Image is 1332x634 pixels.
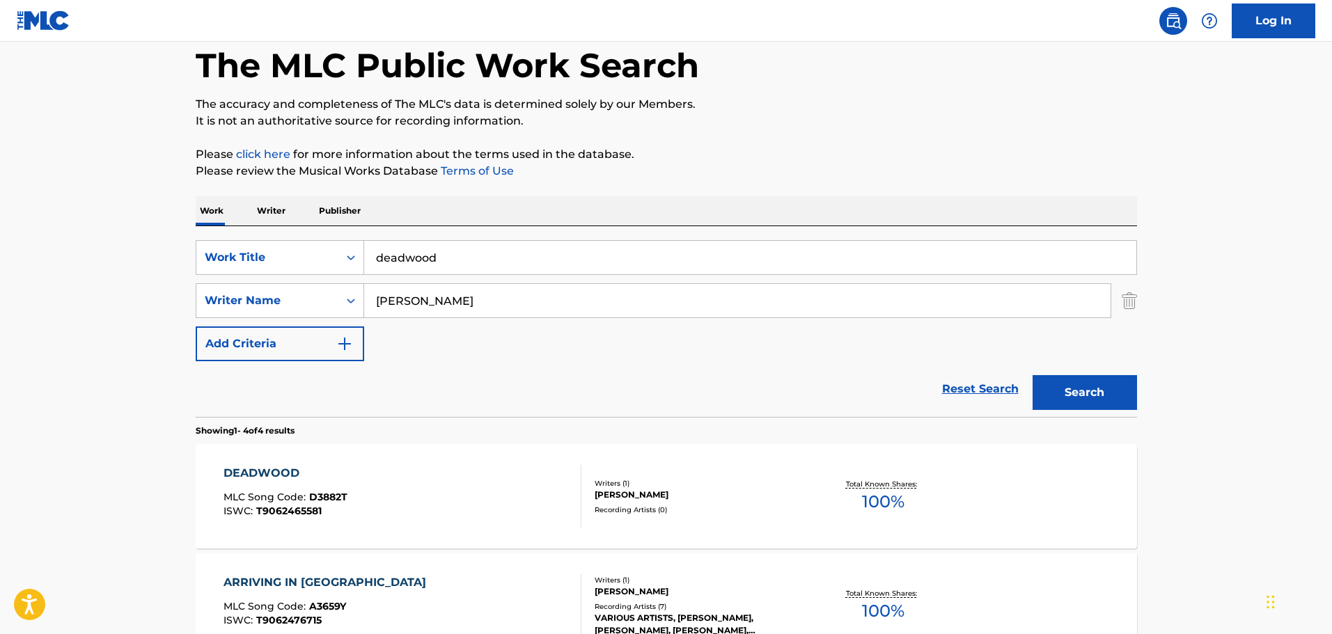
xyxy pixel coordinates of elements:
[1232,3,1315,38] a: Log In
[196,196,228,225] p: Work
[1033,375,1137,410] button: Search
[595,489,805,501] div: [PERSON_NAME]
[196,113,1137,129] p: It is not an authoritative source for recording information.
[595,505,805,515] div: Recording Artists ( 0 )
[224,614,256,626] span: ISWC :
[1122,283,1137,318] img: Delete Criterion
[196,45,699,86] h1: The MLC Public Work Search
[256,614,322,626] span: T9062476715
[1262,567,1332,634] iframe: Chat Widget
[224,574,433,591] div: ARRIVING IN [GEOGRAPHIC_DATA]
[17,10,70,31] img: MLC Logo
[196,163,1137,180] p: Please review the Musical Works Database
[862,489,904,514] span: 100 %
[196,326,364,361] button: Add Criteria
[846,479,920,489] p: Total Known Shares:
[309,600,346,612] span: A3659Y
[224,465,347,482] div: DEADWOOD
[1165,13,1182,29] img: search
[595,575,805,585] div: Writers ( 1 )
[315,196,365,225] p: Publisher
[862,599,904,624] span: 100 %
[595,478,805,489] div: Writers ( 1 )
[196,240,1137,417] form: Search Form
[253,196,290,225] p: Writer
[1267,581,1275,623] div: Drag
[1159,7,1187,35] a: Public Search
[438,164,514,177] a: Terms of Use
[256,505,322,517] span: T9062465581
[595,601,805,612] div: Recording Artists ( 7 )
[1196,7,1223,35] div: Help
[196,425,295,437] p: Showing 1 - 4 of 4 results
[196,146,1137,163] p: Please for more information about the terms used in the database.
[224,491,309,503] span: MLC Song Code :
[224,600,309,612] span: MLC Song Code :
[935,374,1026,404] a: Reset Search
[595,585,805,598] div: [PERSON_NAME]
[205,292,330,309] div: Writer Name
[309,491,347,503] span: D3882T
[846,588,920,599] p: Total Known Shares:
[196,96,1137,113] p: The accuracy and completeness of The MLC's data is determined solely by our Members.
[196,444,1137,548] a: DEADWOODMLC Song Code:D3882TISWC:T9062465581Writers (1)[PERSON_NAME]Recording Artists (0)Total Kn...
[1201,13,1218,29] img: help
[205,249,330,266] div: Work Title
[336,335,353,352] img: 9d2ae6d4665cec9f34b9.svg
[224,505,256,517] span: ISWC :
[236,148,290,161] a: click here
